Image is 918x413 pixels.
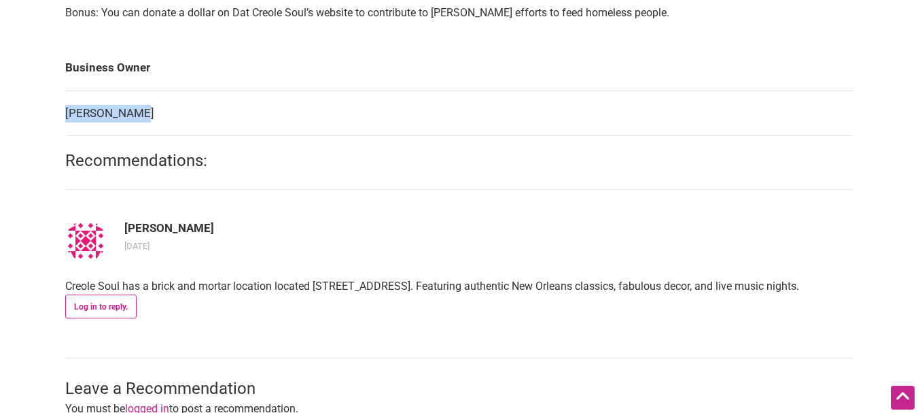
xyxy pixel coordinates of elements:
td: [PERSON_NAME] [65,90,853,136]
b: [PERSON_NAME] [124,221,214,235]
a: [DATE] [124,241,149,251]
a: Log in to reply. [65,295,137,318]
p: Bonus: You can donate a dollar on Dat Creole Soul’s website to contribute to [PERSON_NAME] effort... [65,4,853,22]
time: July 18, 2025 @ 9:43 am [124,241,149,251]
p: Creole Soul has a brick and mortar location located [STREET_ADDRESS]. Featuring authentic New Orl... [65,278,853,295]
td: Business Owner [65,46,853,90]
h2: Recommendations: [65,150,853,173]
div: Scroll Back to Top [891,386,915,410]
h3: Leave a Recommendation [65,378,853,401]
